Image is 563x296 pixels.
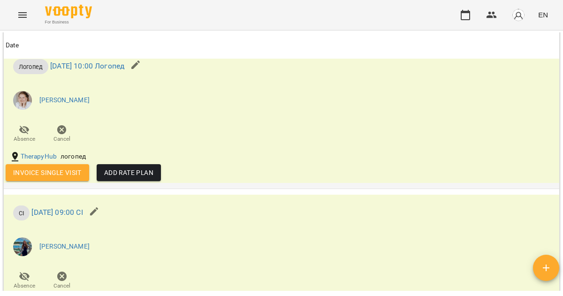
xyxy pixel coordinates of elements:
button: Cancel [43,267,81,294]
img: cbd820b7c4c290055b4e9a7330e386e7.jpeg [13,91,32,110]
button: EN [534,6,552,23]
span: Date [6,40,557,51]
a: [DATE] 10:00 Логопед [50,61,124,70]
img: avatar_s.png [512,8,525,22]
div: логопед [59,150,88,163]
span: Логопед [13,62,48,71]
span: Cancel [53,135,70,143]
span: СІ [13,209,30,218]
button: Menu [11,4,34,26]
span: Cancel [53,282,70,290]
img: 2ce1c5844cb33f290d898458a29382da.jpeg [13,237,32,256]
button: Invoice single visit [6,164,89,181]
a: [DATE] 09:00 СІ [31,208,83,217]
span: EN [538,10,548,20]
span: Absence [14,135,35,143]
button: Cancel [43,121,81,147]
div: Sort [6,40,19,51]
span: Absence [14,282,35,290]
button: Absence [6,121,43,147]
a: [PERSON_NAME] [39,242,90,251]
a: [PERSON_NAME] [39,96,90,105]
a: TherapyHub [21,152,57,161]
img: Voopty Logo [45,5,92,18]
span: Add Rate plan [104,167,153,178]
button: Absence [6,267,43,294]
span: For Business [45,19,92,25]
button: Add Rate plan [97,164,161,181]
span: Invoice single visit [13,167,82,178]
div: Date [6,40,19,51]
